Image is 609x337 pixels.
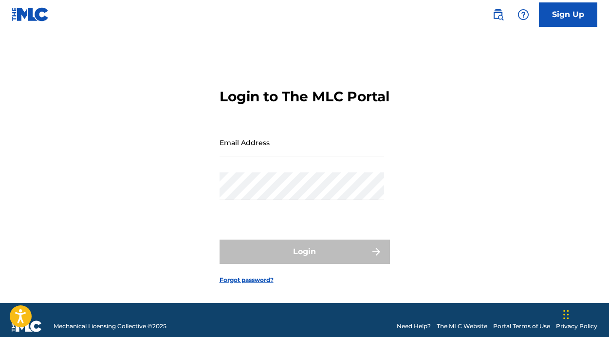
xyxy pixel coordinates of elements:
a: Need Help? [397,322,431,331]
a: Forgot password? [220,276,274,284]
div: Drag [563,300,569,329]
a: Sign Up [539,2,597,27]
img: search [492,9,504,20]
img: help [517,9,529,20]
img: logo [12,320,42,332]
iframe: Chat Widget [560,290,609,337]
a: Public Search [488,5,508,24]
img: MLC Logo [12,7,49,21]
a: The MLC Website [437,322,487,331]
a: Portal Terms of Use [493,322,550,331]
h3: Login to The MLC Portal [220,88,389,105]
span: Mechanical Licensing Collective © 2025 [54,322,166,331]
a: Privacy Policy [556,322,597,331]
div: Help [514,5,533,24]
